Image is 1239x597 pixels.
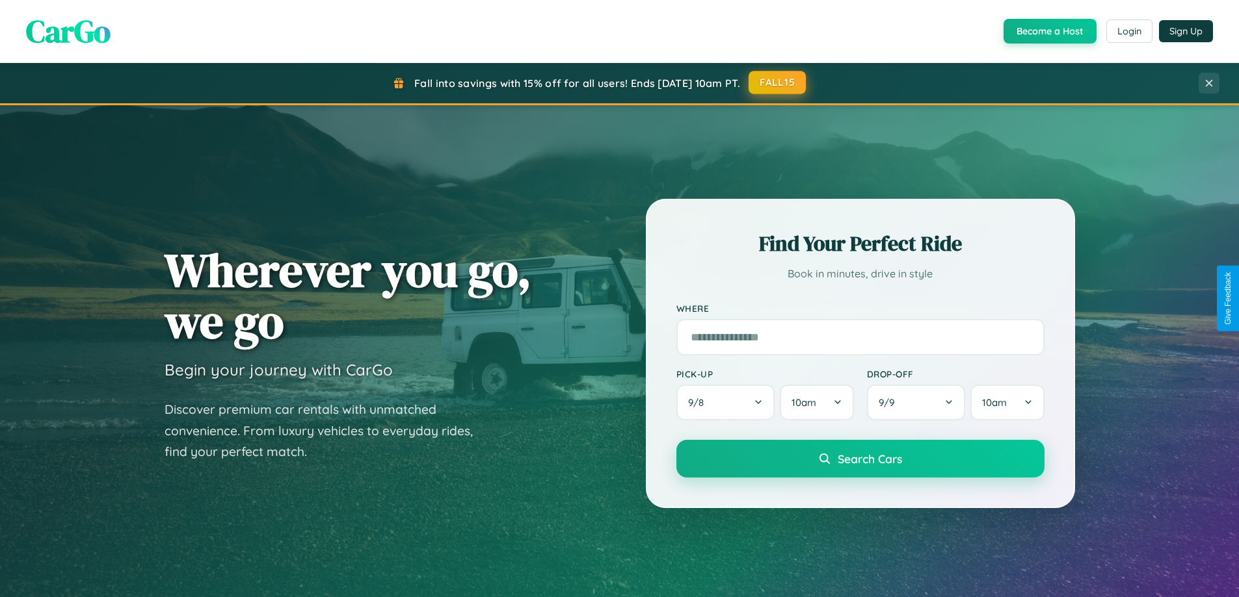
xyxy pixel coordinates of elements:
[879,396,901,409] span: 9 / 9
[1004,19,1097,44] button: Become a Host
[838,451,902,466] span: Search Cars
[867,385,966,420] button: 9/9
[676,229,1045,258] h2: Find Your Perfect Ride
[867,368,1045,379] label: Drop-off
[1159,20,1213,42] button: Sign Up
[165,399,490,463] p: Discover premium car rentals with unmatched convenience. From luxury vehicles to everyday rides, ...
[1223,272,1232,325] div: Give Feedback
[688,396,710,409] span: 9 / 8
[165,244,531,347] h1: Wherever you go, we go
[165,360,393,379] h3: Begin your journey with CarGo
[749,71,806,94] button: FALL15
[780,385,853,420] button: 10am
[676,264,1045,283] p: Book in minutes, drive in style
[982,396,1007,409] span: 10am
[676,385,775,420] button: 9/8
[676,368,854,379] label: Pick-up
[676,303,1045,314] label: Where
[970,385,1044,420] button: 10am
[676,440,1045,477] button: Search Cars
[414,77,740,90] span: Fall into savings with 15% off for all users! Ends [DATE] 10am PT.
[1106,19,1152,43] button: Login
[26,10,111,53] span: CarGo
[792,396,816,409] span: 10am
